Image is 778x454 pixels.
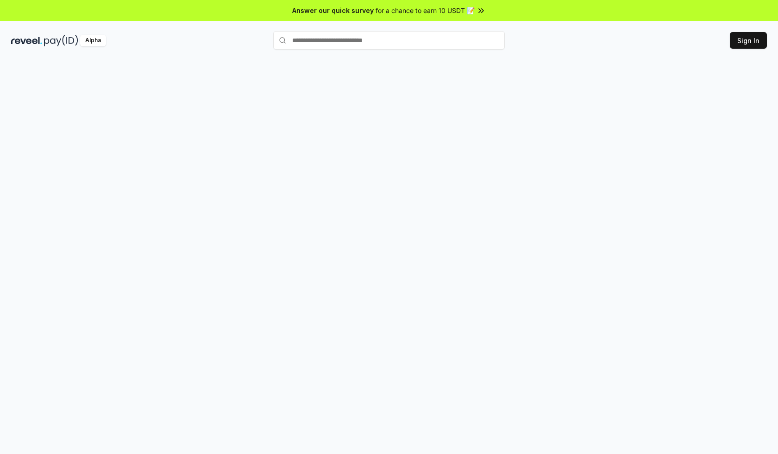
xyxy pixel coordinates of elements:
[11,35,42,46] img: reveel_dark
[80,35,106,46] div: Alpha
[730,32,767,49] button: Sign In
[376,6,475,15] span: for a chance to earn 10 USDT 📝
[292,6,374,15] span: Answer our quick survey
[44,35,78,46] img: pay_id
